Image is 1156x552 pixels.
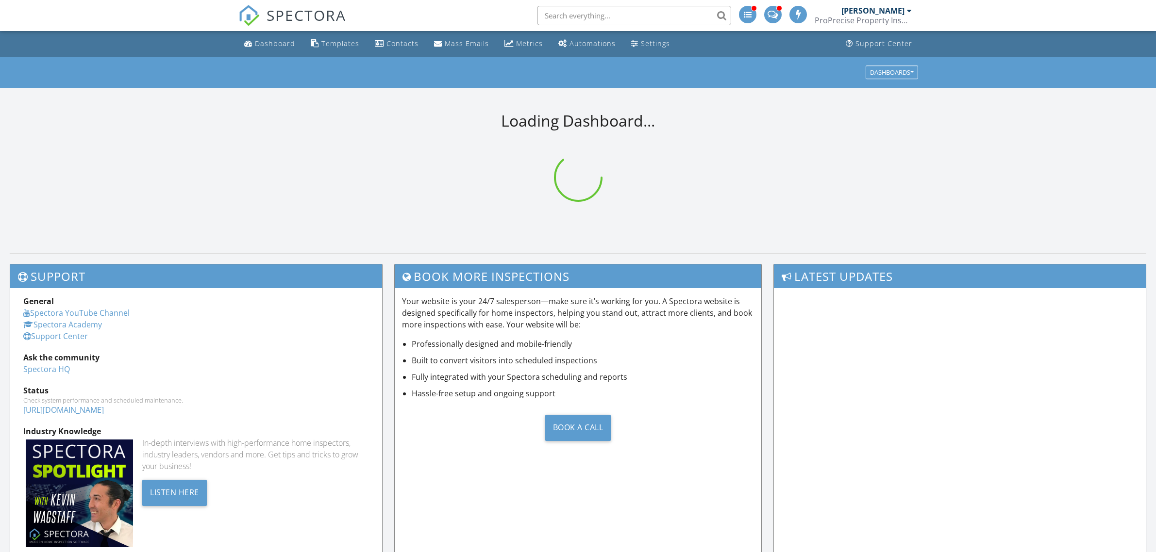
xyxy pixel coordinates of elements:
li: Hassle-free setup and ongoing support [412,388,754,399]
h3: Latest Updates [774,264,1146,288]
a: Spectora HQ [23,364,70,374]
div: Listen Here [142,480,207,506]
a: Mass Emails [430,35,493,53]
li: Fully integrated with your Spectora scheduling and reports [412,371,754,383]
a: Metrics [501,35,547,53]
span: SPECTORA [267,5,346,25]
button: Dashboards [866,65,918,79]
li: Built to convert visitors into scheduled inspections [412,355,754,366]
a: Templates [307,35,363,53]
div: Settings [641,39,670,48]
div: Contacts [386,39,419,48]
a: Support Center [842,35,916,53]
a: Support Center [23,331,88,341]
a: [URL][DOMAIN_NAME] [23,405,104,415]
div: Support Center [855,39,912,48]
div: Templates [321,39,359,48]
a: Dashboard [240,35,299,53]
a: Settings [627,35,674,53]
div: Ask the community [23,352,369,363]
div: Book a Call [545,415,611,441]
input: Search everything... [537,6,731,25]
a: Contacts [371,35,422,53]
a: Spectora Academy [23,319,102,330]
div: Dashboard [255,39,295,48]
a: Automations (Advanced) [554,35,620,53]
div: Check system performance and scheduled maintenance. [23,396,369,404]
p: Your website is your 24/7 salesperson—make sure it’s working for you. A Spectora website is desig... [402,295,754,330]
div: [PERSON_NAME] [841,6,905,16]
div: Metrics [516,39,543,48]
li: Professionally designed and mobile-friendly [412,338,754,350]
img: Spectoraspolightmain [26,439,133,547]
div: ProPrecise Property Inspections LLC. [815,16,912,25]
div: Automations [570,39,616,48]
div: Status [23,385,369,396]
a: Listen Here [142,487,207,497]
div: Mass Emails [445,39,489,48]
div: Industry Knowledge [23,425,369,437]
img: The Best Home Inspection Software - Spectora [238,5,260,26]
a: Book a Call [402,407,754,448]
strong: General [23,296,54,307]
a: SPECTORA [238,13,346,33]
div: In-depth interviews with high-performance home inspectors, industry leaders, vendors and more. Ge... [142,437,369,472]
a: Spectora YouTube Channel [23,308,130,318]
h3: Book More Inspections [395,264,761,288]
div: Dashboards [870,69,914,76]
h3: Support [10,264,382,288]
